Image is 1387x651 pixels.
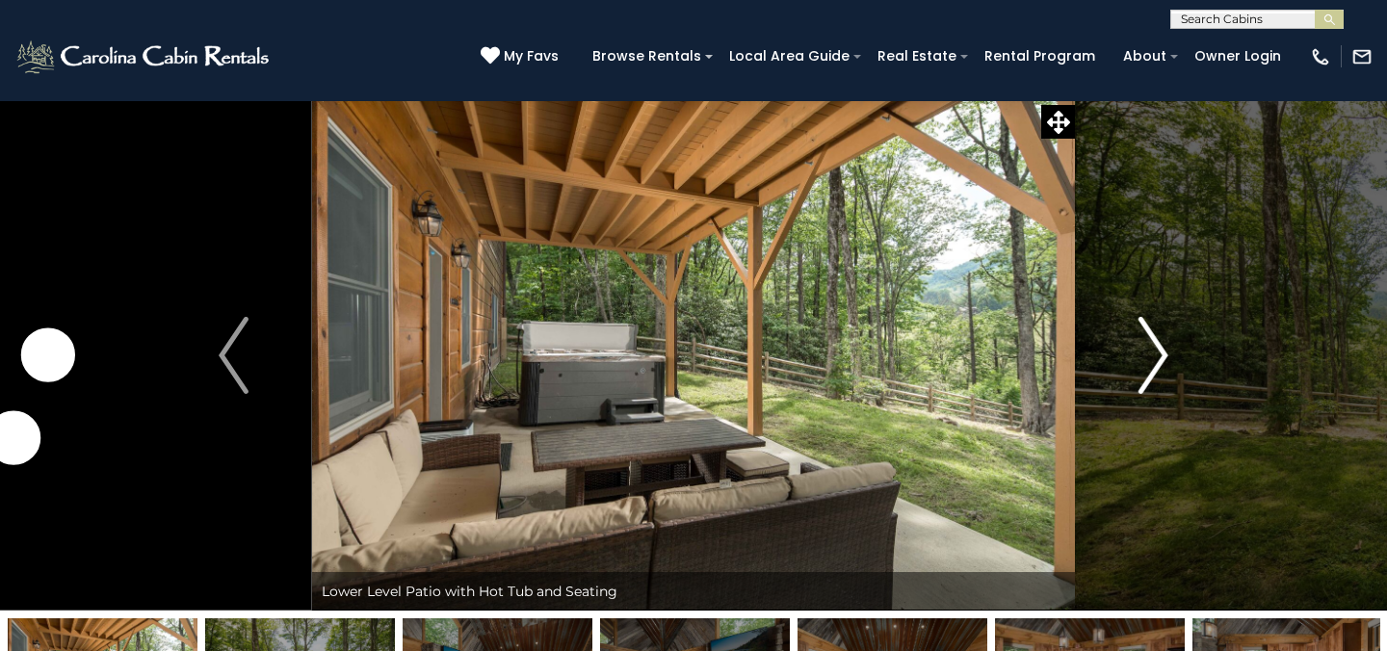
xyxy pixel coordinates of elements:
a: Real Estate [868,41,966,71]
img: arrow [1138,317,1167,394]
div: Lower Level Patio with Hot Tub and Seating [312,572,1075,611]
span: My Favs [504,46,559,66]
img: mail-regular-white.png [1351,46,1373,67]
img: White-1-2.png [14,38,275,76]
button: Next [1075,100,1232,611]
a: My Favs [481,46,563,67]
a: Local Area Guide [720,41,859,71]
a: Owner Login [1185,41,1291,71]
button: Previous [155,100,312,611]
a: About [1113,41,1176,71]
img: arrow [219,317,248,394]
a: Browse Rentals [583,41,711,71]
img: phone-regular-white.png [1310,46,1331,67]
a: Rental Program [975,41,1105,71]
